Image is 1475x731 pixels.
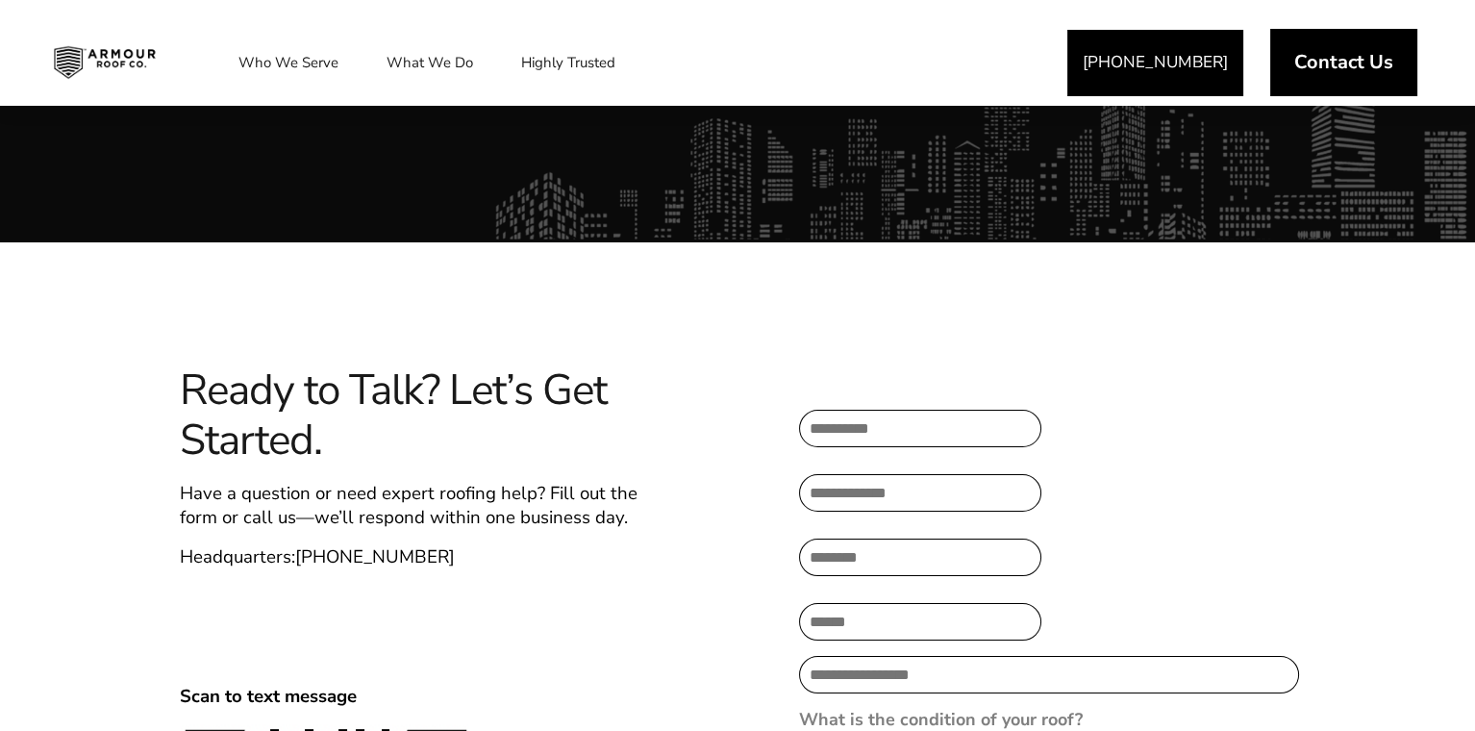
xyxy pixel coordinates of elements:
[799,709,1083,731] label: What is the condition of your roof?
[367,38,492,87] a: What We Do
[502,38,635,87] a: Highly Trusted
[38,38,171,87] img: Industrial and Commercial Roofing Company | Armour Roof Co.
[180,544,455,569] span: Headquarters:
[295,544,455,569] a: [PHONE_NUMBER]
[180,684,357,709] span: Scan to text message
[180,481,637,530] span: Have a question or need expert roofing help? Fill out the form or call us—we’ll respond within on...
[1270,29,1417,96] a: Contact Us
[180,365,657,467] span: Ready to Talk? Let’s Get Started.
[1294,53,1393,72] span: Contact Us
[219,38,358,87] a: Who We Serve
[1067,30,1243,96] a: [PHONE_NUMBER]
